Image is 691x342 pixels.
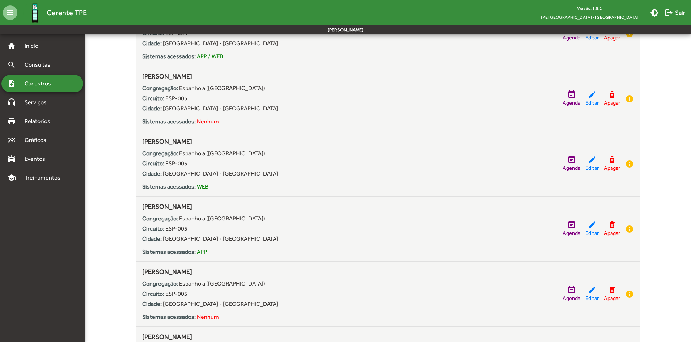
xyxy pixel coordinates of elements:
[7,79,16,88] mat-icon: note_add
[625,94,634,103] mat-icon: info
[142,280,178,287] strong: Congregação:
[588,286,597,294] mat-icon: edit
[165,160,187,167] span: ESP-005
[662,6,688,19] button: Sair
[534,13,644,22] span: TPE [GEOGRAPHIC_DATA] - [GEOGRAPHIC_DATA]
[142,333,192,341] span: [PERSON_NAME]
[585,294,599,303] span: Editar
[142,95,164,102] strong: Circuito:
[165,225,187,232] span: ESP-005
[142,313,196,320] strong: Sistemas acessados:
[20,60,60,69] span: Consultas
[567,286,576,294] mat-icon: event_note
[585,34,599,42] span: Editar
[585,99,599,107] span: Editar
[3,5,17,20] mat-icon: menu
[567,90,576,99] mat-icon: event_note
[585,164,599,172] span: Editar
[604,164,620,172] span: Apagar
[20,173,69,182] span: Treinamentos
[608,155,616,164] mat-icon: delete_forever
[563,229,580,237] span: Agenda
[608,286,616,294] mat-icon: delete_forever
[563,99,580,107] span: Agenda
[163,235,278,242] span: [GEOGRAPHIC_DATA] - [GEOGRAPHIC_DATA]
[142,105,162,112] strong: Cidade:
[665,8,673,17] mat-icon: logout
[7,98,16,107] mat-icon: headset_mic
[7,155,16,163] mat-icon: stadium
[142,183,196,190] strong: Sistemas acessados:
[7,173,16,182] mat-icon: school
[47,7,87,18] span: Gerente TPE
[7,60,16,69] mat-icon: search
[163,170,278,177] span: [GEOGRAPHIC_DATA] - [GEOGRAPHIC_DATA]
[625,290,634,299] mat-icon: info
[608,220,616,229] mat-icon: delete_forever
[625,160,634,168] mat-icon: info
[588,155,597,164] mat-icon: edit
[142,40,162,47] strong: Cidade:
[197,248,207,255] span: APP
[142,72,192,80] span: [PERSON_NAME]
[179,85,265,92] span: Espanhola ([GEOGRAPHIC_DATA])
[604,294,620,303] span: Apagar
[163,40,278,47] span: [GEOGRAPHIC_DATA] - [GEOGRAPHIC_DATA]
[163,300,278,307] span: [GEOGRAPHIC_DATA] - [GEOGRAPHIC_DATA]
[588,220,597,229] mat-icon: edit
[20,98,56,107] span: Serviços
[165,290,187,297] span: ESP-005
[604,229,620,237] span: Apagar
[23,1,47,25] img: Logo
[665,6,685,19] span: Sair
[197,118,219,125] span: Nenhum
[563,294,580,303] span: Agenda
[179,150,265,157] span: Espanhola ([GEOGRAPHIC_DATA])
[142,203,192,210] span: [PERSON_NAME]
[563,34,580,42] span: Agenda
[20,79,60,88] span: Cadastros
[20,136,56,144] span: Gráficos
[567,220,576,229] mat-icon: event_note
[163,105,278,112] span: [GEOGRAPHIC_DATA] - [GEOGRAPHIC_DATA]
[17,1,87,25] a: Gerente TPE
[142,138,192,145] span: [PERSON_NAME]
[563,164,580,172] span: Agenda
[142,290,164,297] strong: Circuito:
[197,53,223,60] span: APP / WEB
[142,215,178,222] strong: Congregação:
[7,42,16,50] mat-icon: home
[534,4,644,13] div: Versão: 1.8.1
[197,313,219,320] span: Nenhum
[20,155,55,163] span: Eventos
[604,99,620,107] span: Apagar
[165,95,187,102] span: ESP-005
[142,150,178,157] strong: Congregação:
[197,183,208,190] span: WEB
[7,136,16,144] mat-icon: multiline_chart
[608,90,616,99] mat-icon: delete_forever
[142,53,196,60] strong: Sistemas acessados:
[142,235,162,242] strong: Cidade:
[625,225,634,233] mat-icon: info
[179,215,265,222] span: Espanhola ([GEOGRAPHIC_DATA])
[142,85,178,92] strong: Congregação:
[20,117,60,126] span: Relatórios
[142,170,162,177] strong: Cidade:
[142,118,196,125] strong: Sistemas acessados:
[142,268,192,275] span: [PERSON_NAME]
[588,90,597,99] mat-icon: edit
[142,225,164,232] strong: Circuito:
[142,160,164,167] strong: Circuito:
[604,34,620,42] span: Apagar
[7,117,16,126] mat-icon: print
[567,155,576,164] mat-icon: event_note
[585,229,599,237] span: Editar
[142,248,196,255] strong: Sistemas acessados:
[142,300,162,307] strong: Cidade:
[20,42,49,50] span: Início
[179,280,265,287] span: Espanhola ([GEOGRAPHIC_DATA])
[650,8,659,17] mat-icon: brightness_medium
